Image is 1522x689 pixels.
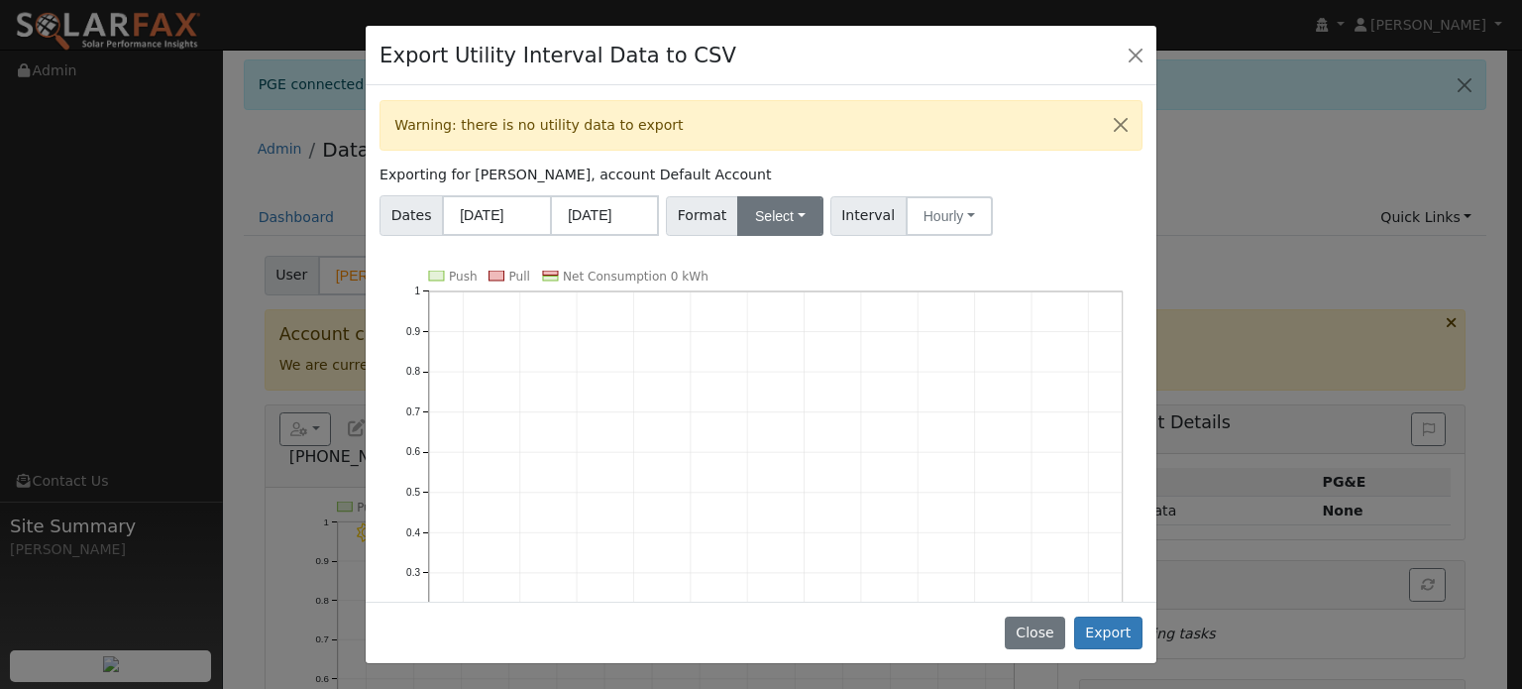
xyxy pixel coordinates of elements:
[380,165,771,185] label: Exporting for [PERSON_NAME], account Default Account
[449,270,478,284] text: Push
[509,270,530,284] text: Pull
[406,366,420,377] text: 0.8
[1100,101,1141,150] button: Close
[563,270,708,284] text: Net Consumption 0 kWh
[406,406,420,417] text: 0.7
[737,196,823,236] button: Select
[1005,617,1065,650] button: Close
[406,567,420,578] text: 0.3
[1074,617,1142,650] button: Export
[380,195,443,236] span: Dates
[1122,41,1149,68] button: Close
[830,196,907,236] span: Interval
[666,196,738,236] span: Format
[406,447,420,458] text: 0.6
[406,487,420,498] text: 0.5
[406,326,420,337] text: 0.9
[906,196,993,236] button: Hourly
[406,527,420,538] text: 0.4
[380,100,1142,151] div: Warning: there is no utility data to export
[414,286,420,296] text: 1
[380,40,736,71] h4: Export Utility Interval Data to CSV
